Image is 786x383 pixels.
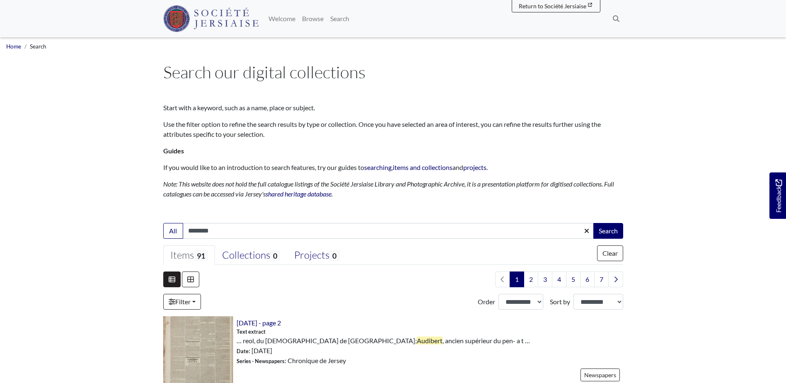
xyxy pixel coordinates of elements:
[478,297,495,307] label: Order
[266,190,331,198] a: shared heritage database
[237,336,530,346] span: … reol, du [DEMOGRAPHIC_DATA] de [GEOGRAPHIC_DATA]; , ancien supérieur du pen- a t …
[364,163,392,171] a: searching
[237,346,272,356] span: : [DATE]
[550,297,570,307] label: Sort by
[327,10,353,27] a: Search
[170,249,208,262] div: Items
[774,179,784,213] span: Feedback
[237,358,285,364] span: Series - Newspapers
[163,147,184,155] strong: Guides
[270,250,280,261] span: 0
[519,2,586,10] span: Return to Société Jersiaise
[463,163,486,171] a: projects
[495,271,510,287] li: Previous page
[329,250,339,261] span: 0
[593,223,623,239] button: Search
[393,163,452,171] a: items and collections
[566,271,580,287] a: Goto page 5
[163,294,201,310] a: Filter
[510,271,524,287] span: Goto page 1
[299,10,327,27] a: Browse
[163,223,183,239] button: All
[524,271,538,287] a: Goto page 2
[294,249,339,262] div: Projects
[163,119,623,139] p: Use the filter option to refine the search results by type or collection. Once you have selected ...
[163,180,614,198] em: Note: This website does not hold the full catalogue listings of the Société Jersiaise Library and...
[237,328,266,336] span: Text extract
[538,271,552,287] a: Goto page 3
[594,271,609,287] a: Goto page 7
[492,271,623,287] nav: pagination
[183,223,594,239] input: Enter one or more search terms...
[30,43,46,50] span: Search
[6,43,21,50] a: Home
[163,5,259,32] img: Société Jersiaise
[237,319,281,327] a: [DATE] - page 2
[163,62,623,82] h1: Search our digital collections
[222,249,280,262] div: Collections
[417,337,443,344] span: Audibert
[194,250,208,261] span: 91
[265,10,299,27] a: Welcome
[608,271,623,287] a: Next page
[769,172,786,219] a: Would you like to provide feedback?
[580,271,595,287] a: Goto page 6
[163,3,259,34] a: Société Jersiaise logo
[237,348,249,354] span: Date
[552,271,566,287] a: Goto page 4
[597,245,623,261] button: Clear
[580,368,620,381] a: Newspapers
[237,356,346,366] span: : Chronique de Jersey
[163,103,623,113] p: Start with a keyword, such as a name, place or subject.
[163,162,623,172] p: If you would like to an introduction to search features, try our guides to , and .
